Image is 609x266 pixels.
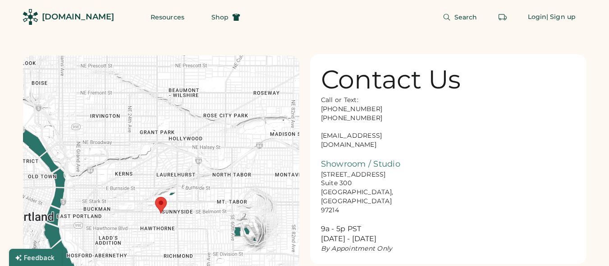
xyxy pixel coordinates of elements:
[494,8,512,26] button: Retrieve an order
[211,14,229,20] span: Shop
[201,8,251,26] button: Shop
[140,8,195,26] button: Resources
[528,13,547,22] div: Login
[454,14,477,20] span: Search
[321,224,377,243] font: 9a - 5p PST [DATE] - [DATE]
[42,11,114,23] div: [DOMAIN_NAME]
[321,159,400,169] font: Showroom / Studio
[321,65,461,94] div: Contact Us
[432,8,488,26] button: Search
[23,9,38,25] img: Rendered Logo - Screens
[321,96,411,253] div: Call or Text: [PHONE_NUMBER] [PHONE_NUMBER] [EMAIL_ADDRESS][DOMAIN_NAME] [STREET_ADDRESS] Suite 3...
[321,244,393,252] em: By Appointment Only
[546,13,576,22] div: | Sign up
